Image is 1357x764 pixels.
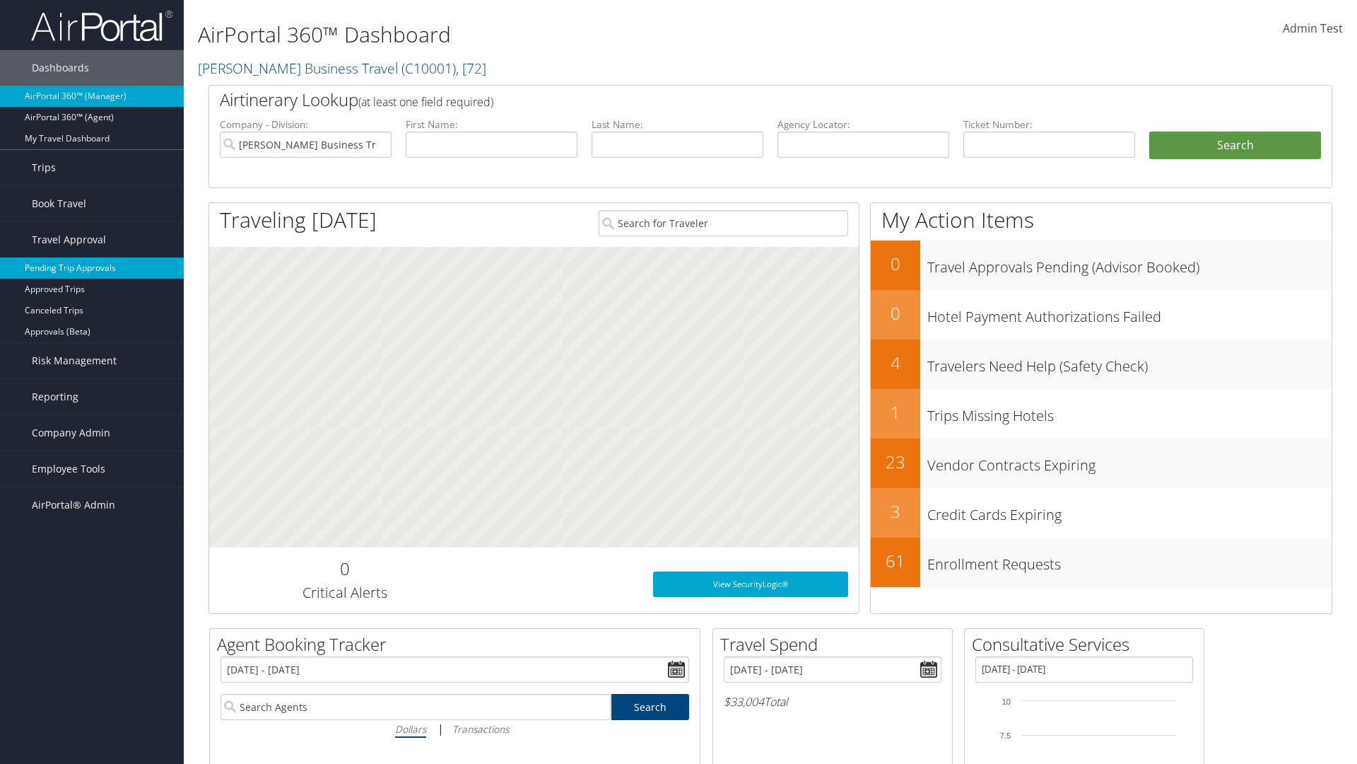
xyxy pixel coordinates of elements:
[927,250,1332,277] h3: Travel Approvals Pending (Advisor Booked)
[220,205,377,235] h1: Traveling [DATE]
[1002,698,1011,706] tspan: 10
[871,241,1332,290] a: 0Travel Approvals Pending (Advisor Booked)
[871,400,920,424] h2: 1
[871,290,1332,340] a: 0Hotel Payment Authorizations Failed
[220,583,469,603] h3: Critical Alerts
[32,487,115,523] span: AirPortal® Admin
[972,632,1204,656] h2: Consultative Services
[1149,132,1321,160] button: Search
[927,399,1332,426] h3: Trips Missing Hotels
[599,210,848,236] input: Search for Traveler
[871,499,920,523] h2: 3
[220,117,392,132] label: Company - Division:
[217,632,700,656] h2: Agent Booking Tracker
[395,722,426,736] i: Dollars
[198,20,961,50] h1: AirPortal 360™ Dashboard
[221,720,689,738] div: |
[927,300,1332,327] h3: Hotel Payment Authorizations Failed
[871,389,1332,439] a: 1Trips Missing Hotels
[32,186,86,221] span: Book Travel
[32,150,56,185] span: Trips
[871,488,1332,538] a: 3Credit Cards Expiring
[32,222,106,257] span: Travel Approval
[32,415,110,451] span: Company Admin
[871,450,920,474] h2: 23
[31,9,172,42] img: airportal-logo.png
[452,722,509,736] i: Transactions
[720,632,952,656] h2: Travel Spend
[927,349,1332,376] h3: Travelers Need Help (Safety Check)
[777,117,949,132] label: Agency Locator:
[871,549,920,573] h2: 61
[871,351,920,375] h2: 4
[198,59,486,78] a: [PERSON_NAME] Business Travel
[927,448,1332,475] h3: Vendor Contracts Expiring
[927,548,1332,574] h3: Enrollment Requests
[927,498,1332,525] h3: Credit Cards Expiring
[871,340,1332,389] a: 4Travelers Need Help (Safety Check)
[724,694,764,710] span: $33,004
[32,451,105,487] span: Employee Tools
[1283,7,1343,51] a: Admin Test
[724,694,941,710] h6: Total
[611,694,690,720] a: Search
[221,694,611,720] input: Search Agents
[220,88,1228,112] h2: Airtinerary Lookup
[220,557,469,581] h2: 0
[32,50,89,86] span: Dashboards
[871,439,1332,488] a: 23Vendor Contracts Expiring
[406,117,577,132] label: First Name:
[358,94,493,110] span: (at least one field required)
[871,205,1332,235] h1: My Action Items
[871,301,920,325] h2: 0
[1283,21,1343,36] span: Admin Test
[963,117,1135,132] label: Ticket Number:
[871,538,1332,587] a: 61Enrollment Requests
[32,343,117,378] span: Risk Management
[871,252,920,276] h2: 0
[1000,731,1011,740] tspan: 7.5
[32,379,78,415] span: Reporting
[401,59,456,78] span: ( C10001 )
[456,59,486,78] span: , [ 72 ]
[592,117,763,132] label: Last Name:
[653,572,848,597] a: View SecurityLogic®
